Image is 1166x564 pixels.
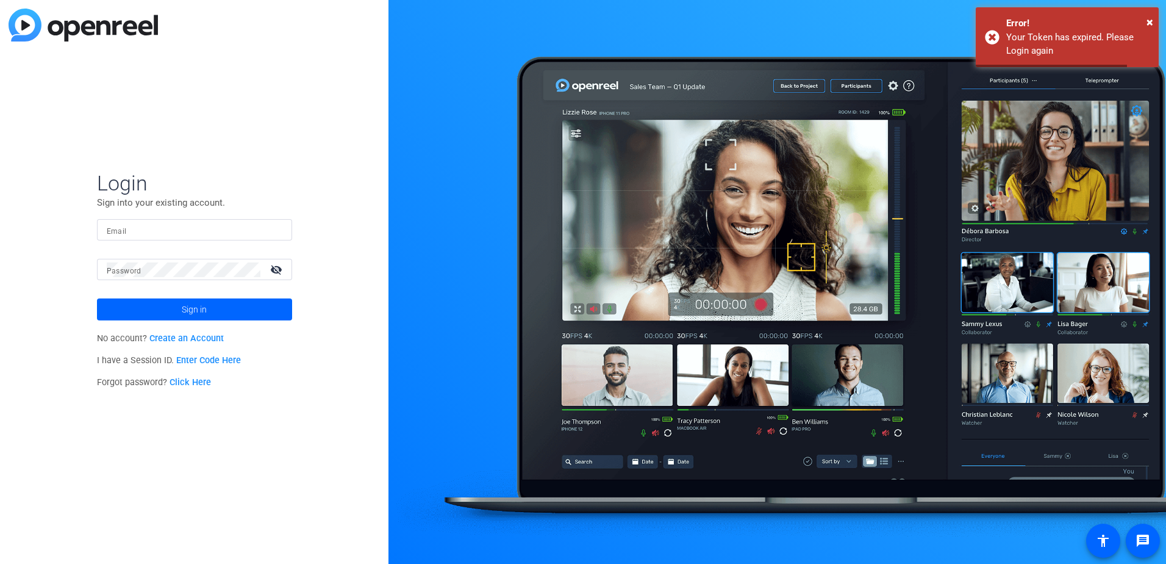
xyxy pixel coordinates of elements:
[1006,31,1150,58] div: Your Token has expired. Please Login again
[263,261,292,278] mat-icon: visibility_off
[97,196,292,209] p: Sign into your existing account.
[1136,533,1150,548] mat-icon: message
[97,333,224,344] span: No account?
[107,227,127,236] mat-label: Email
[1096,533,1111,548] mat-icon: accessibility
[97,355,241,366] span: I have a Session ID.
[176,355,241,366] a: Enter Code Here
[9,9,158,42] img: blue-gradient.svg
[107,223,282,237] input: Enter Email Address
[107,267,141,275] mat-label: Password
[97,170,292,196] span: Login
[97,298,292,320] button: Sign in
[182,294,207,325] span: Sign in
[1146,13,1153,31] button: Close
[149,333,224,344] a: Create an Account
[1006,16,1150,31] div: Error!
[1146,15,1153,29] span: ×
[170,377,211,388] a: Click Here
[97,377,212,388] span: Forgot password?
